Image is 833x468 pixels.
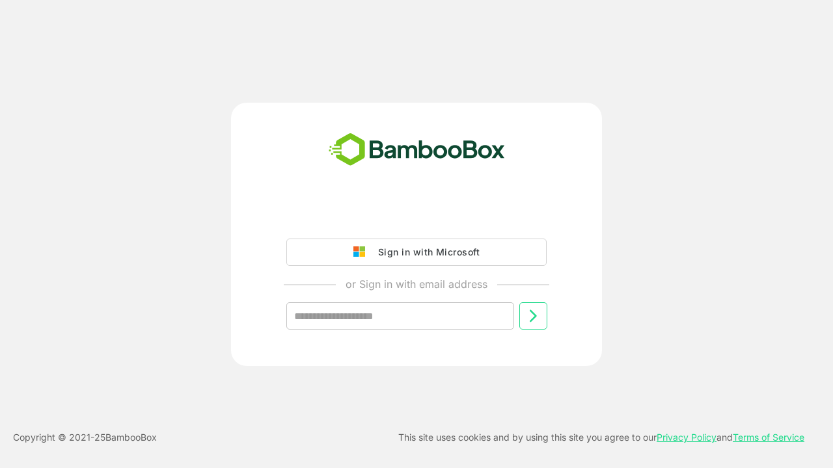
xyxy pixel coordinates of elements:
a: Privacy Policy [657,432,717,443]
p: This site uses cookies and by using this site you agree to our and [398,430,804,445]
div: Sign in with Microsoft [372,244,480,261]
img: bamboobox [321,129,512,172]
button: Sign in with Microsoft [286,239,547,266]
p: Copyright © 2021- 25 BambooBox [13,430,157,445]
a: Terms of Service [733,432,804,443]
img: google [353,246,372,258]
p: or Sign in with email address [346,276,487,292]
